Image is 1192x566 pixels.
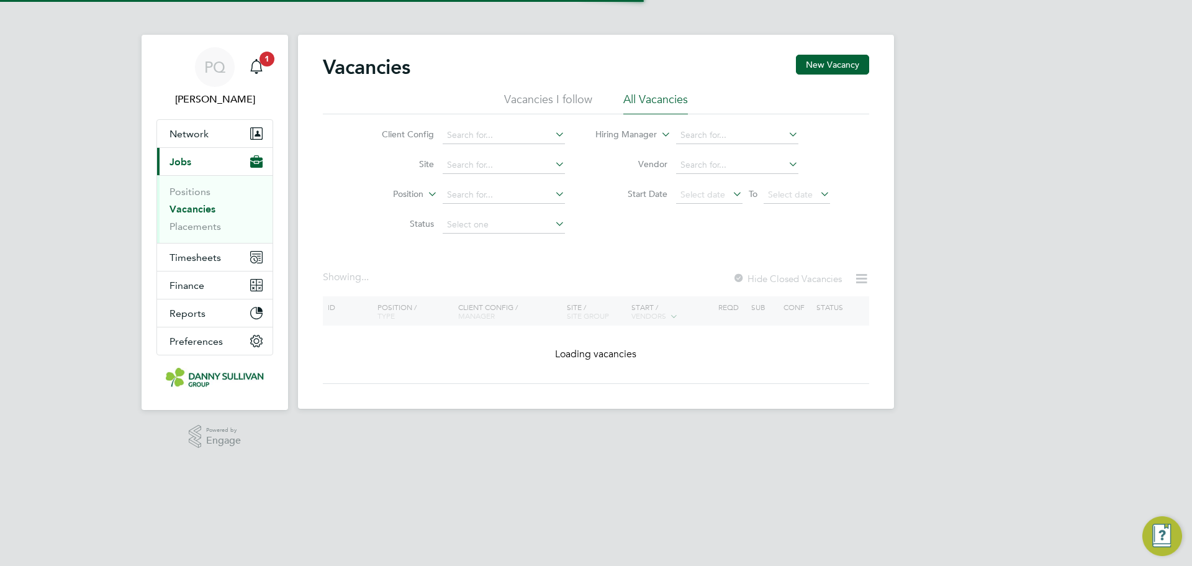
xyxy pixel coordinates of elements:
button: Jobs [157,148,273,175]
label: Vendor [596,158,667,170]
input: Search for... [676,127,798,144]
img: dannysullivan-logo-retina.png [166,368,264,388]
label: Hiring Manager [585,129,657,141]
a: PQ[PERSON_NAME] [156,47,273,107]
div: Showing [323,271,371,284]
span: Timesheets [169,252,221,263]
input: Search for... [443,127,565,144]
span: Jobs [169,156,191,168]
span: Powered by [206,425,241,436]
span: Finance [169,280,204,291]
span: Preferences [169,335,223,347]
button: Preferences [157,327,273,355]
button: New Vacancy [796,55,869,75]
span: Select date [768,189,813,200]
span: 1 [260,52,274,66]
button: Network [157,120,273,147]
span: To [745,186,761,202]
a: Go to home page [156,368,273,388]
label: Start Date [596,188,667,199]
a: 1 [244,47,269,87]
span: Select date [680,189,725,200]
span: PQ [204,59,225,75]
span: Engage [206,436,241,446]
span: Reports [169,308,205,319]
button: Timesheets [157,244,273,271]
span: Peter Quinn [156,92,273,107]
nav: Main navigation [142,35,288,410]
h2: Vacancies [323,55,410,80]
div: Jobs [157,175,273,243]
button: Finance [157,272,273,299]
label: Status [363,218,434,229]
a: Powered byEngage [189,425,242,449]
li: Vacancies I follow [504,92,592,114]
label: Site [363,158,434,170]
button: Reports [157,299,273,327]
a: Vacancies [169,203,215,215]
input: Search for... [443,186,565,204]
input: Search for... [443,157,565,174]
input: Select one [443,216,565,234]
label: Position [352,188,423,201]
button: Engage Resource Center [1142,516,1182,556]
a: Positions [169,186,210,198]
a: Placements [169,221,221,232]
span: Network [169,128,209,140]
label: Client Config [363,129,434,140]
label: Hide Closed Vacancies [733,273,842,285]
li: All Vacancies [623,92,688,114]
input: Search for... [676,157,798,174]
span: ... [361,271,369,283]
